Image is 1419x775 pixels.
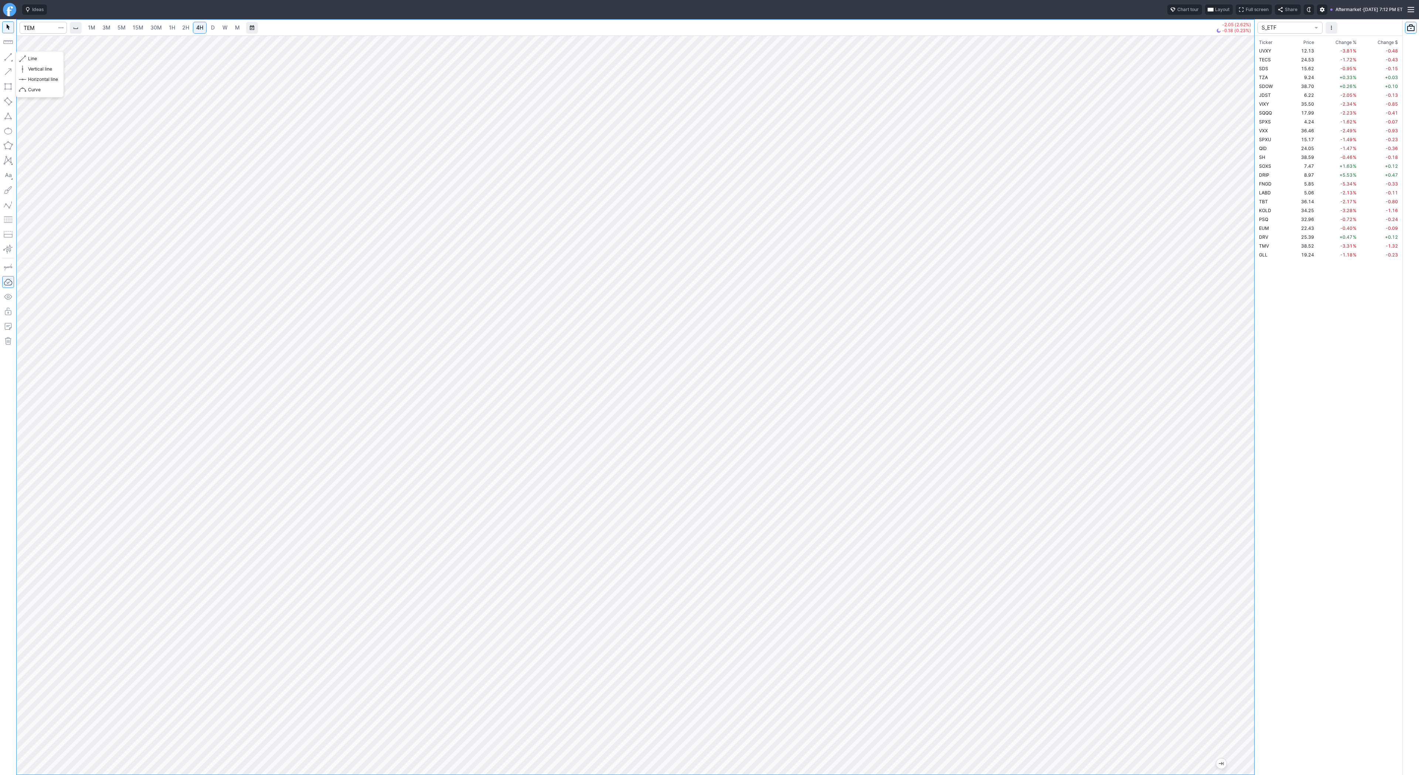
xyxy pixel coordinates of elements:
[129,22,147,34] a: 15M
[1289,55,1316,64] td: 24.53
[1167,4,1202,15] button: Chart tour
[1353,119,1357,125] span: %
[1289,179,1316,188] td: 5.85
[1259,234,1268,240] span: DRV
[2,335,14,347] button: Remove all autosaved drawings
[1289,250,1316,259] td: 19.24
[1259,154,1265,160] span: SH
[2,51,14,63] button: Line
[2,125,14,137] button: Ellipse
[1353,208,1357,213] span: %
[88,24,95,31] span: 1M
[1289,99,1316,108] td: 35.50
[1275,4,1301,15] button: Share
[1259,146,1267,151] span: QID
[1259,75,1268,80] span: TZA
[1353,48,1357,54] span: %
[1340,217,1352,222] span: -0.72
[1259,190,1271,196] span: LABD
[2,169,14,181] button: Text
[1289,144,1316,153] td: 24.05
[1340,66,1352,71] span: -0.95
[2,184,14,196] button: Brush
[1353,110,1357,116] span: %
[196,24,203,31] span: 4H
[1289,197,1316,206] td: 36.14
[22,4,47,15] button: Ideas
[1386,154,1398,160] span: -0.18
[2,276,14,288] button: Drawings Autosave: On
[1259,57,1271,62] span: TECS
[1303,39,1314,46] div: Price
[2,306,14,317] button: Lock drawings
[1378,39,1398,46] span: Change $
[1353,163,1357,169] span: %
[1353,154,1357,160] span: %
[1353,66,1357,71] span: %
[70,22,82,34] button: Interval
[1353,57,1357,62] span: %
[1340,48,1352,54] span: -3.81
[1386,137,1398,142] span: -0.23
[207,22,219,34] a: D
[1340,75,1352,80] span: +0.33
[1222,28,1251,33] span: -0.18 (0.23%)
[56,22,66,34] button: Search
[16,51,64,98] div: Line
[1340,225,1352,231] span: -0.40
[1386,146,1398,151] span: -0.36
[2,140,14,152] button: Polygon
[1340,84,1352,89] span: +0.26
[1215,6,1229,13] span: Layout
[1386,119,1398,125] span: -0.07
[1259,199,1268,204] span: TBT
[1326,22,1337,34] button: More
[1259,243,1269,249] span: TMV
[1386,208,1398,213] span: -1.16
[1340,146,1352,151] span: -1.47
[1289,82,1316,91] td: 38.70
[1246,6,1269,13] span: Full screen
[1259,128,1268,133] span: VXX
[1353,199,1357,204] span: %
[150,24,162,31] span: 30M
[2,199,14,211] button: Elliott waves
[2,110,14,122] button: Triangle
[1289,117,1316,126] td: 4.24
[1340,163,1352,169] span: +1.63
[1386,92,1398,98] span: -0.13
[1353,92,1357,98] span: %
[1386,110,1398,116] span: -0.41
[28,86,58,94] span: Curve
[1259,208,1271,213] span: KOLD
[20,22,67,34] input: Search
[1259,252,1267,258] span: GLL
[219,22,231,34] a: W
[1340,57,1352,62] span: -1.72
[1289,153,1316,162] td: 38.59
[1216,758,1226,769] button: Jump to the most recent bar
[1386,181,1398,187] span: -0.33
[1304,4,1314,15] button: Toggle dark mode
[1353,243,1357,249] span: %
[1335,6,1363,13] span: Aftermarket ·
[1258,22,1323,34] button: portfolio-watchlist-select
[2,154,14,166] button: XABCD
[2,320,14,332] button: Add note
[85,22,99,34] a: 1M
[1340,119,1352,125] span: -1.62
[182,24,189,31] span: 2H
[231,22,243,34] a: M
[1340,110,1352,116] span: -2.23
[1340,234,1352,240] span: +0.47
[1353,172,1357,178] span: %
[1259,137,1271,142] span: SPXU
[1340,252,1352,258] span: -1.18
[1353,84,1357,89] span: %
[1259,39,1272,46] div: Ticker
[1340,128,1352,133] span: -2.49
[1289,126,1316,135] td: 36.46
[1259,66,1268,71] span: SDS
[1405,22,1417,34] button: Portfolio watchlist
[1363,6,1403,13] span: [DATE] 7:12 PM ET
